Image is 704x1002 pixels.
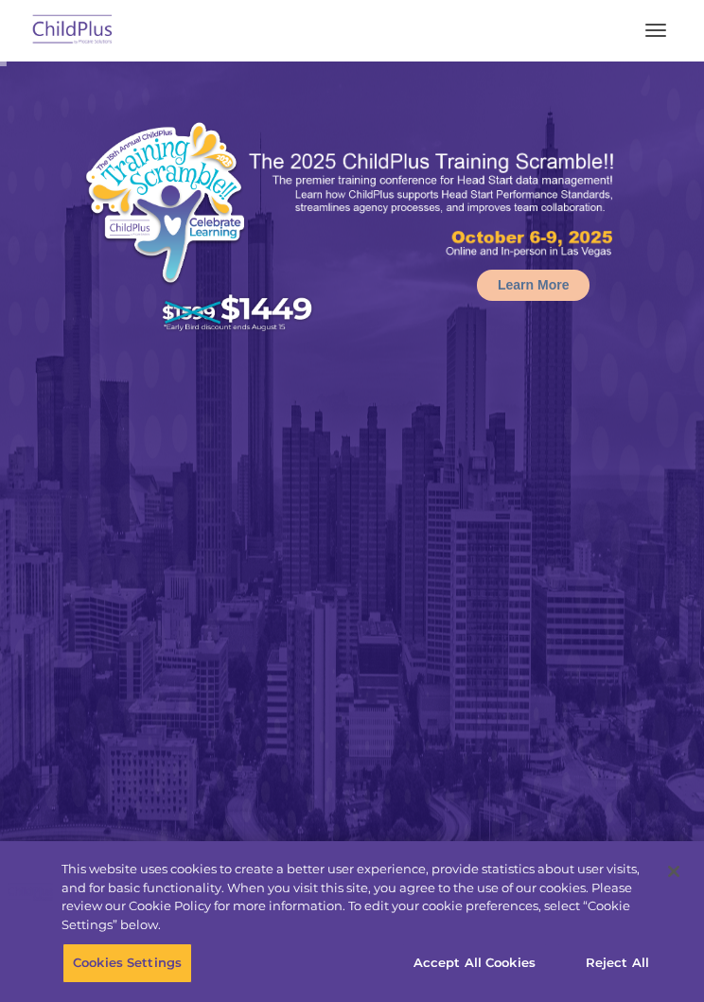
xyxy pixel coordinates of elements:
button: Close [653,851,695,892]
img: ChildPlus by Procare Solutions [28,9,117,53]
button: Reject All [558,943,677,983]
a: Learn More [477,270,590,301]
span: Phone number [303,187,383,202]
button: Accept All Cookies [403,943,546,983]
button: Cookies Settings [62,943,192,983]
div: This website uses cookies to create a better user experience, provide statistics about user visit... [62,860,654,934]
span: Last name [303,110,361,124]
